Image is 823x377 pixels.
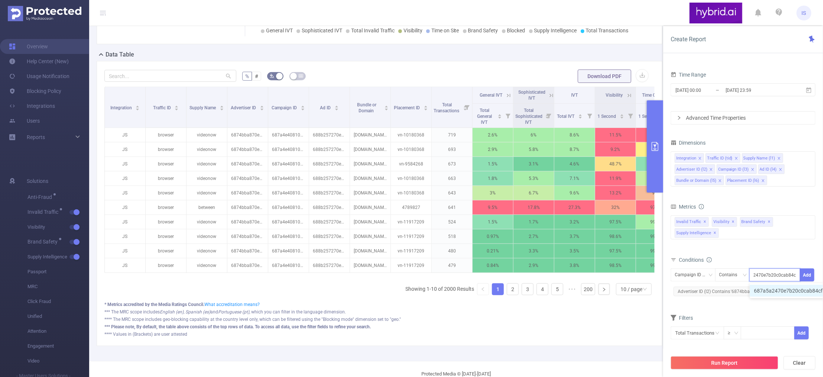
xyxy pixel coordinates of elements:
i: icon: caret-down [620,116,624,118]
span: Conditions [679,257,712,263]
i: icon: caret-down [334,107,338,110]
img: Protected Media [8,6,81,21]
a: 1 [492,284,503,295]
i: icon: down [643,287,647,292]
p: 11.9% [595,171,636,186]
p: [DOMAIN_NAME] [350,200,391,215]
li: Bundle or Domain (l5) [675,175,724,185]
div: 10 / page [621,284,642,295]
p: 98% [636,186,677,200]
p: 688b257270e7b27c38c41549 [309,215,350,229]
span: Blocked [507,28,525,33]
p: 13.2% [595,186,636,200]
span: Supply Intelligence [534,28,577,33]
p: browser [146,128,186,142]
p: 98.6% [636,142,677,157]
p: 6874bba870e7b2c6b8398160 [227,142,268,157]
span: IVT [571,93,578,98]
p: 2.6% [473,128,513,142]
p: 0.97% [473,229,513,244]
button: Add [800,268,814,281]
p: 6874bba870e7b2c6b8398160 [227,157,268,171]
div: Bundle or Domain (l5) [676,176,716,186]
p: [DOMAIN_NAME] [350,157,391,171]
span: Placement ID [394,105,421,110]
p: 687a4e40810d98a6c03132dd [268,200,309,215]
i: icon: caret-up [424,104,428,107]
p: 2.7% [513,229,554,244]
span: Supply Name [189,105,217,110]
div: icon: rightAdvanced Time Properties [671,112,815,124]
p: [DOMAIN_NAME] [350,244,391,258]
p: JS [105,200,145,215]
p: 6874bba870e7b2c6b8398160 [227,244,268,258]
span: 1 Second [638,114,658,119]
p: between [187,200,227,215]
li: Placement ID (l6) [726,175,767,185]
div: Sort [384,104,389,109]
p: 643 [432,186,472,200]
i: icon: caret-down [175,107,179,110]
p: 6.7% [513,186,554,200]
span: # [255,73,258,79]
p: 98.6% [595,229,636,244]
span: Total Transactions [434,102,460,113]
i: icon: caret-down [579,116,583,118]
p: 1.7% [513,215,554,229]
p: 7.1% [554,171,595,186]
p: videonow [187,157,227,171]
p: vn-11917209 [391,244,431,258]
p: 524 [432,215,472,229]
p: 1.5% [473,215,513,229]
p: 6874bba870e7b2c6b8398160 [227,186,268,200]
p: 8.6% [554,128,595,142]
input: End date [725,85,785,95]
i: icon: caret-up [385,104,389,107]
input: Start date [675,85,735,95]
a: 3 [522,284,533,295]
p: 663 [432,171,472,186]
p: 518 [432,229,472,244]
span: Total General IVT [477,108,492,125]
span: Engagement [27,339,89,354]
div: Integration [676,154,696,163]
span: IS [802,6,806,20]
p: browser [146,215,186,229]
span: Dimensions [671,140,706,146]
p: 3.2% [554,215,595,229]
p: vn-10180368 [391,142,431,157]
span: Sophisticated IVT [518,90,545,101]
p: 688b257270e7b27c38c4154a [309,244,350,258]
p: JS [105,244,145,258]
li: 2 [507,283,519,295]
div: Sort [424,104,428,109]
a: Help Center (New) [9,54,69,69]
i: Filter menu [544,104,554,128]
p: 693 [432,142,472,157]
span: Total Sophisticated IVT [515,108,542,125]
p: 32% [595,200,636,215]
p: 687a4e40810d98a6c03132dd [268,128,309,142]
li: Supply Name (l1) [742,153,783,163]
i: icon: bg-colors [270,74,274,78]
p: 99.8% [636,229,677,244]
p: 6874bba870e7b2c6b8398160 [227,229,268,244]
span: Time On Site [642,93,667,98]
span: Time on Site [431,28,459,33]
span: Visibility [404,28,422,33]
p: 3.7% [554,229,595,244]
span: Campaign ID [272,105,298,110]
span: Bundle or Domain [357,102,376,113]
p: 688b257270e7b27c38c41551 [309,171,350,186]
p: 6874bba870e7b2c6b8398160 [227,128,268,142]
span: Total Transactions [586,28,629,33]
i: icon: down [734,331,739,336]
i: icon: caret-down [385,107,389,110]
p: videonow [187,258,227,273]
input: Search... [104,70,236,82]
div: Campaign ID (l3) [675,269,712,281]
span: Attention [27,324,89,339]
span: General IVT [266,28,293,33]
li: Campaign ID (l3) [717,164,757,174]
i: icon: caret-up [579,113,583,115]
